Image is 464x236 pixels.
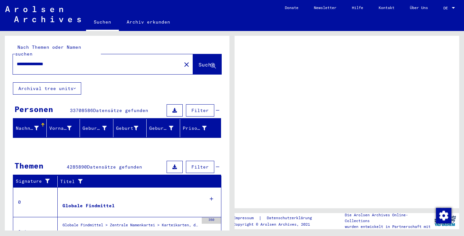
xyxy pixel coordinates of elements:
a: Impressum [233,215,259,221]
p: wurden entwickelt in Partnerschaft mit [345,224,431,230]
button: Filter [186,104,214,117]
div: Geburt‏ [116,123,147,133]
div: Nachname [16,123,47,133]
img: yv_logo.png [433,213,457,229]
button: Archival tree units [13,82,81,95]
div: Prisoner # [183,123,215,133]
img: Zustimmung ändern [436,208,451,223]
div: Zustimmung ändern [436,208,451,223]
td: 0 [13,187,58,217]
mat-header-cell: Prisoner # [180,119,221,137]
mat-header-cell: Geburtsdatum [147,119,180,137]
div: Vorname [49,125,72,132]
div: Geburtsname [82,123,115,133]
button: Clear [180,58,193,71]
div: Geburtsdatum [149,123,181,133]
mat-header-cell: Nachname [13,119,47,137]
div: Signature [16,176,59,187]
a: Archiv erkunden [119,14,178,30]
span: 4285890 [67,164,87,170]
div: Prisoner # [183,125,207,132]
div: 350 [202,217,221,224]
div: Titel [60,178,208,185]
p: Die Arolsen Archives Online-Collections [345,212,431,224]
mat-icon: close [183,61,190,68]
mat-header-cell: Geburtsname [80,119,113,137]
a: Suchen [86,14,119,31]
div: Titel [60,176,215,187]
div: Vorname [49,123,80,133]
span: Filter [191,108,209,113]
a: Datenschutzerklärung [262,215,320,221]
p: Copyright © Arolsen Archives, 2021 [233,221,320,227]
span: DE [443,6,450,10]
div: Signature [16,178,53,185]
div: | [233,215,320,221]
div: Geburtsdatum [149,125,173,132]
span: Datensätze gefunden [87,164,142,170]
mat-header-cell: Vorname [47,119,80,137]
div: Globale Findmittel > Zentrale Namenkartei > Karteikarten, die im Rahmen der sequentiellen Massend... [63,222,198,231]
button: Filter [186,161,214,173]
span: Suche [198,61,215,68]
div: Globale Findmittel [63,202,115,209]
div: Personen [15,103,53,115]
div: Geburtsname [82,125,107,132]
button: Suche [193,54,221,74]
div: Geburt‏ [116,125,139,132]
mat-header-cell: Geburt‏ [113,119,147,137]
div: Nachname [16,125,39,132]
mat-label: Nach Themen oder Namen suchen [15,44,81,57]
span: Filter [191,164,209,170]
img: Arolsen_neg.svg [5,6,81,22]
div: Themen [15,160,43,171]
span: Datensätze gefunden [93,108,148,113]
span: 33708586 [70,108,93,113]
